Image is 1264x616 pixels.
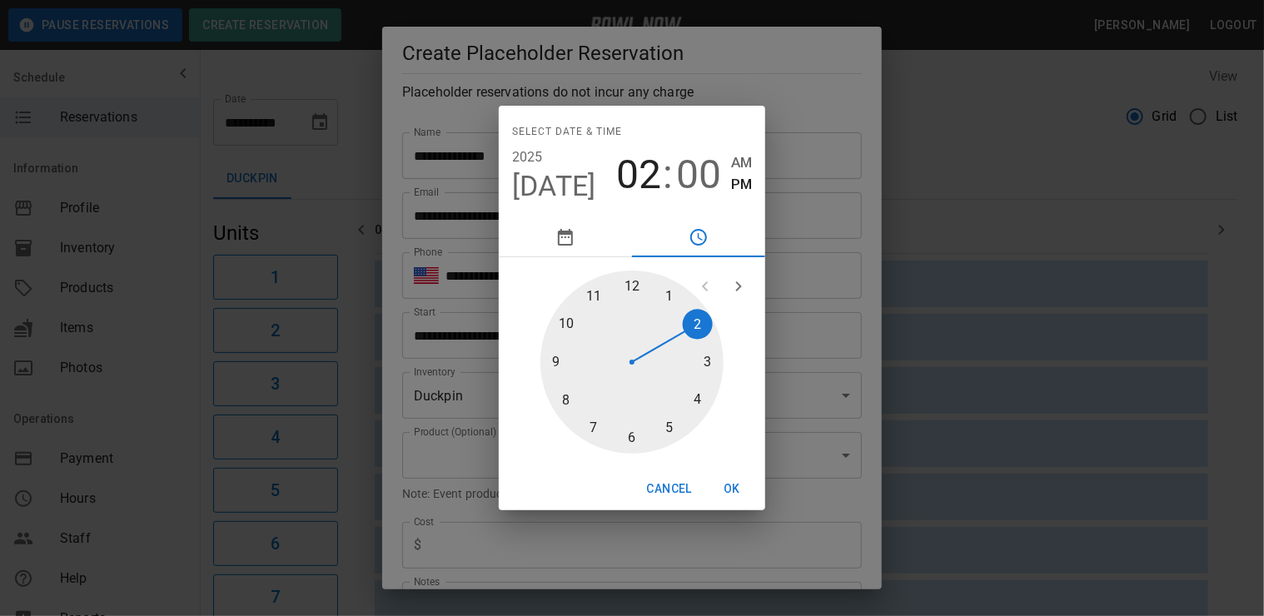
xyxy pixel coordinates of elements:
button: open next view [722,270,755,303]
button: [DATE] [512,169,596,204]
button: Cancel [640,474,699,504]
button: 2025 [512,146,543,169]
button: 02 [616,152,661,198]
span: Select date & time [512,119,622,146]
button: OK [705,474,759,504]
button: PM [731,173,752,196]
span: : [663,152,673,198]
button: 00 [676,152,721,198]
button: AM [731,152,752,174]
button: pick time [632,217,765,257]
button: pick date [499,217,632,257]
